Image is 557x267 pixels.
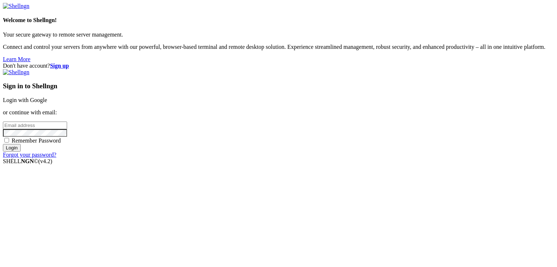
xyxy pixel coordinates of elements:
span: 4.2.0 [38,158,53,164]
a: Login with Google [3,97,47,103]
p: or continue with email: [3,109,554,116]
span: SHELL © [3,158,52,164]
input: Remember Password [4,138,9,143]
div: Don't have account? [3,63,554,69]
a: Forgot your password? [3,152,56,158]
a: Sign up [50,63,69,69]
a: Learn More [3,56,30,62]
img: Shellngn [3,3,29,9]
h3: Sign in to Shellngn [3,82,554,90]
p: Connect and control your servers from anywhere with our powerful, browser-based terminal and remo... [3,44,554,50]
img: Shellngn [3,69,29,76]
input: Login [3,144,21,152]
b: NGN [21,158,34,164]
input: Email address [3,122,67,129]
p: Your secure gateway to remote server management. [3,31,554,38]
span: Remember Password [12,137,61,144]
h4: Welcome to Shellngn! [3,17,554,24]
